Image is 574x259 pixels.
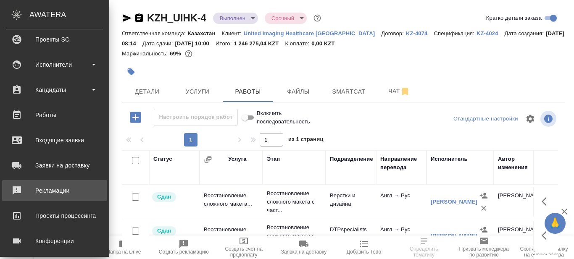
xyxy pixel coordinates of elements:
button: Назначить [477,189,490,202]
p: Сдан [157,193,171,201]
p: 1 246 275,04 KZT [234,40,285,47]
p: Итого: [216,40,234,47]
div: Исполнители [6,58,103,71]
a: [PERSON_NAME] [431,233,477,239]
div: split button [451,112,520,126]
a: KZH_UIHK-4 [147,12,206,24]
button: 🙏 [545,213,566,234]
div: Подразделение [330,155,373,163]
span: Smartcat [329,86,369,97]
p: Восстановление сложного макета с част... [267,223,321,249]
button: Удалить [477,202,490,215]
td: [PERSON_NAME] [494,221,544,251]
div: Направление перевода [380,155,422,172]
td: Верстки и дизайна [326,187,376,217]
button: Добавить Todo [334,235,394,259]
div: Менеджер проверил работу исполнителя, передает ее на следующий этап [151,225,195,237]
div: Статус [153,155,172,163]
div: Автор изменения [498,155,540,172]
div: Выполнен [265,13,307,24]
button: Сгруппировать [204,155,212,164]
p: Казахстан [188,30,222,37]
p: Дата создания: [505,30,546,37]
p: Восстановление сложного макета с част... [267,189,321,215]
button: 51038.31 RUB; [183,48,194,59]
td: DTPspecialists [326,221,376,251]
p: 0,00 KZT [311,40,341,47]
div: Рекламации [6,184,103,197]
p: Договор: [381,30,406,37]
div: AWATERA [29,6,109,23]
a: KZ-4074 [406,29,434,37]
button: Создать счет на предоплату [214,235,274,259]
button: Добавить работу [124,109,147,126]
span: из 1 страниц [288,134,324,147]
svg: Отписаться [400,86,410,97]
td: [PERSON_NAME] [494,187,544,217]
div: Услуга [228,155,246,163]
a: Заявки на доставку [2,155,107,176]
a: Конференции [2,230,107,251]
button: Назначить [477,223,490,236]
p: KZ-4024 [477,30,505,37]
span: Посмотреть информацию [540,111,558,127]
button: Выполнен [217,15,248,22]
span: Добавить Todo [347,249,381,255]
p: Ответственная команда: [122,30,188,37]
div: Менеджер проверил работу исполнителя, передает ее на следующий этап [151,191,195,203]
span: Определить тематику [399,246,449,258]
a: Входящие заявки [2,130,107,151]
p: Маржинальность: [122,50,170,57]
p: [DATE] 10:00 [175,40,216,47]
div: Входящие заявки [6,134,103,147]
p: Сдан [157,227,171,235]
div: Кандидаты [6,84,103,96]
button: Заявка на доставку [274,235,334,259]
button: Призвать менеджера по развитию [454,235,514,259]
div: Проекты процессинга [6,209,103,222]
div: Конференции [6,235,103,247]
span: Файлы [278,86,319,97]
div: Заявки на доставку [6,159,103,172]
div: Проекты SC [6,33,103,46]
p: KZ-4074 [406,30,434,37]
div: Этап [267,155,280,163]
td: Восстановление сложного макета... [200,221,263,251]
span: Заявка на доставку [281,249,326,255]
span: Призвать менеджера по развитию [459,246,509,258]
button: Создать рекламацию [154,235,214,259]
a: Работы [2,105,107,126]
span: Детали [127,86,167,97]
div: Выполнен [213,13,258,24]
button: Скопировать ссылку на оценку заказа [514,235,574,259]
button: Здесь прячутся важные кнопки [537,191,557,212]
a: KZ-4024 [477,29,505,37]
button: Срочный [269,15,297,22]
span: Включить последовательность [257,109,310,126]
span: Скопировать ссылку на оценку заказа [519,246,569,258]
span: Создать счет на предоплату [219,246,269,258]
div: Работы [6,109,103,121]
button: Доп статусы указывают на важность/срочность заказа [312,13,323,24]
p: 69% [170,50,183,57]
button: Скопировать ссылку для ЯМессенджера [122,13,132,23]
span: 🙏 [548,215,562,232]
p: United Imaging Healthcare [GEOGRAPHIC_DATA] [244,30,381,37]
a: Проекты процессинга [2,205,107,226]
span: Работы [228,86,268,97]
p: Дата сдачи: [142,40,175,47]
p: Клиент: [221,30,243,37]
button: Добавить тэг [122,63,140,81]
td: Восстановление сложного макета... [200,187,263,217]
p: К оплате: [285,40,311,47]
a: United Imaging Healthcare [GEOGRAPHIC_DATA] [244,29,381,37]
span: Кратко детали заказа [486,14,542,22]
span: Настроить таблицу [520,109,540,129]
a: Рекламации [2,180,107,201]
td: Англ → Рус [376,221,427,251]
button: Скопировать ссылку [134,13,144,23]
button: Определить тематику [394,235,454,259]
a: [PERSON_NAME] [431,199,477,205]
a: Проекты SC [2,29,107,50]
div: Исполнитель [431,155,468,163]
